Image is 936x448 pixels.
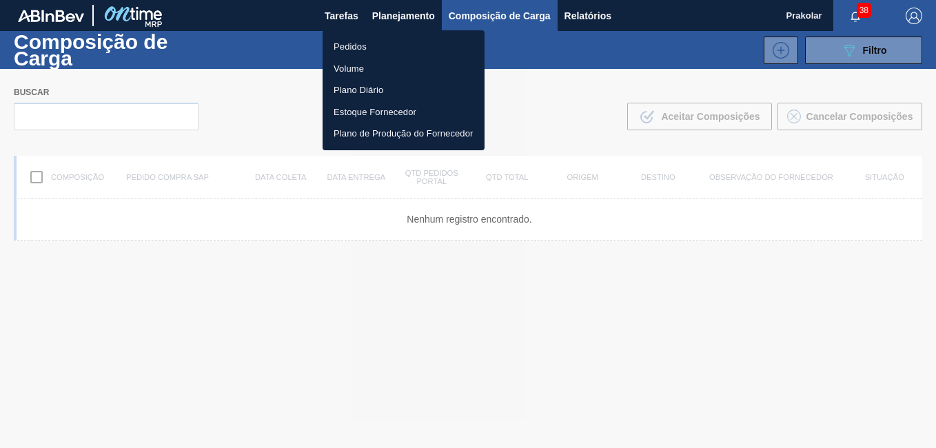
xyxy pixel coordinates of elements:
a: Pedidos [323,36,485,58]
a: Volume [323,58,485,80]
a: Estoque Fornecedor [323,101,485,123]
a: Plano de Produção do Fornecedor [323,123,485,145]
a: Plano Diário [323,79,485,101]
